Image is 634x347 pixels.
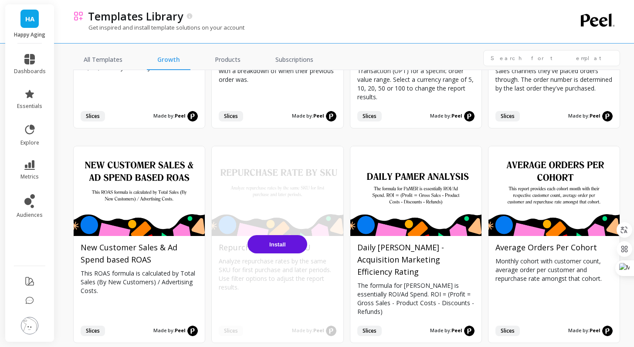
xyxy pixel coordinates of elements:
[20,139,39,146] span: explore
[21,317,38,334] img: profile picture
[73,50,324,70] nav: Tabs
[102,51,140,57] div: Palavras-chave
[25,14,34,24] span: HA
[17,212,43,219] span: audiences
[24,14,43,21] div: v 4.0.25
[92,51,99,57] img: tab_keywords_by_traffic_grey.svg
[14,31,46,38] p: Happy Aging
[17,103,42,110] span: essentials
[14,23,21,30] img: website_grey.svg
[73,50,133,70] a: All Templates
[73,11,84,21] img: header icon
[20,173,39,180] span: metrics
[88,9,183,24] p: Templates Library
[46,51,67,57] div: Domínio
[204,50,251,70] a: Products
[483,50,620,66] input: Search for templates
[269,241,286,248] span: Install
[36,51,43,57] img: tab_domain_overview_orange.svg
[265,50,324,70] a: Subscriptions
[73,24,244,31] p: Get inspired and install template solutions on your account
[23,23,125,30] div: [PERSON_NAME]: [DOMAIN_NAME]
[247,235,307,253] button: Install
[14,68,46,75] span: dashboards
[14,14,21,21] img: logo_orange.svg
[147,50,190,70] a: Growth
